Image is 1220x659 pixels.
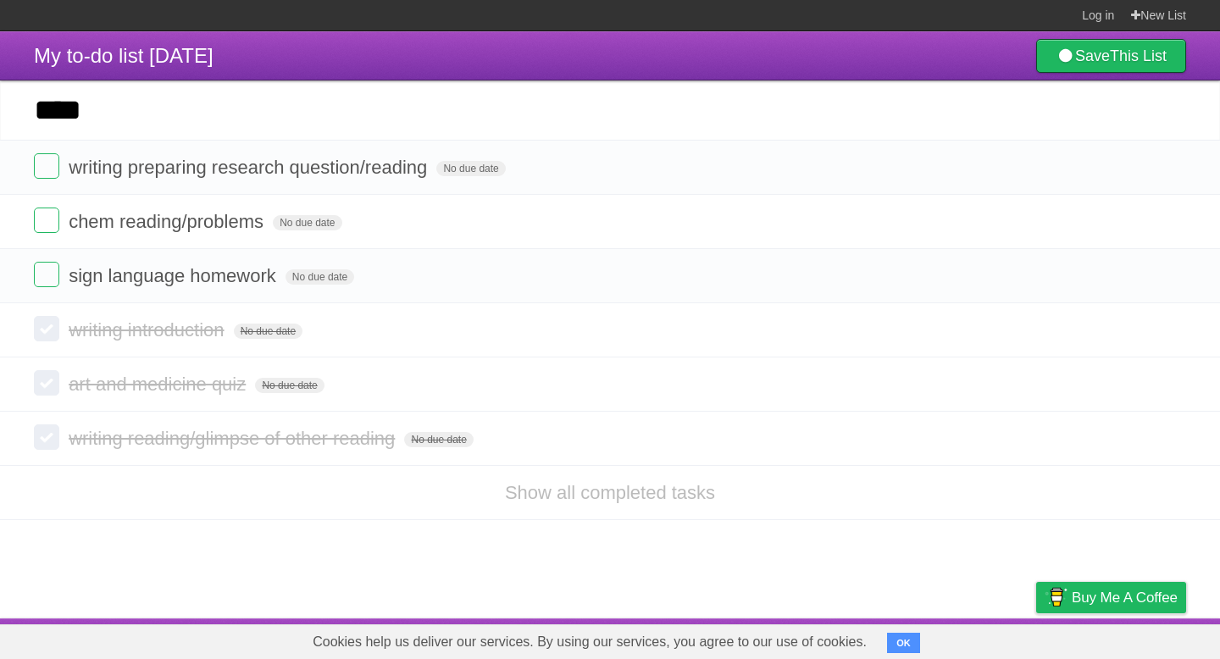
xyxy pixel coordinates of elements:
[34,316,59,341] label: Done
[1072,583,1178,612] span: Buy me a coffee
[69,319,228,341] span: writing introduction
[296,625,884,659] span: Cookies help us deliver our services. By using our services, you agree to our use of cookies.
[1045,583,1067,612] img: Buy me a coffee
[234,324,302,339] span: No due date
[957,623,994,655] a: Terms
[69,265,280,286] span: sign language homework
[34,262,59,287] label: Done
[811,623,846,655] a: About
[255,378,324,393] span: No due date
[1014,623,1058,655] a: Privacy
[1036,582,1186,613] a: Buy me a coffee
[69,374,250,395] span: art and medicine quiz
[69,428,399,449] span: writing reading/glimpse of other reading
[1110,47,1167,64] b: This List
[273,215,341,230] span: No due date
[436,161,505,176] span: No due date
[286,269,354,285] span: No due date
[867,623,935,655] a: Developers
[404,432,473,447] span: No due date
[1079,623,1186,655] a: Suggest a feature
[887,633,920,653] button: OK
[1036,39,1186,73] a: SaveThis List
[69,157,431,178] span: writing preparing research question/reading
[34,153,59,179] label: Done
[505,482,715,503] a: Show all completed tasks
[34,44,213,67] span: My to-do list [DATE]
[34,424,59,450] label: Done
[34,208,59,233] label: Done
[34,370,59,396] label: Done
[69,211,268,232] span: chem reading/problems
